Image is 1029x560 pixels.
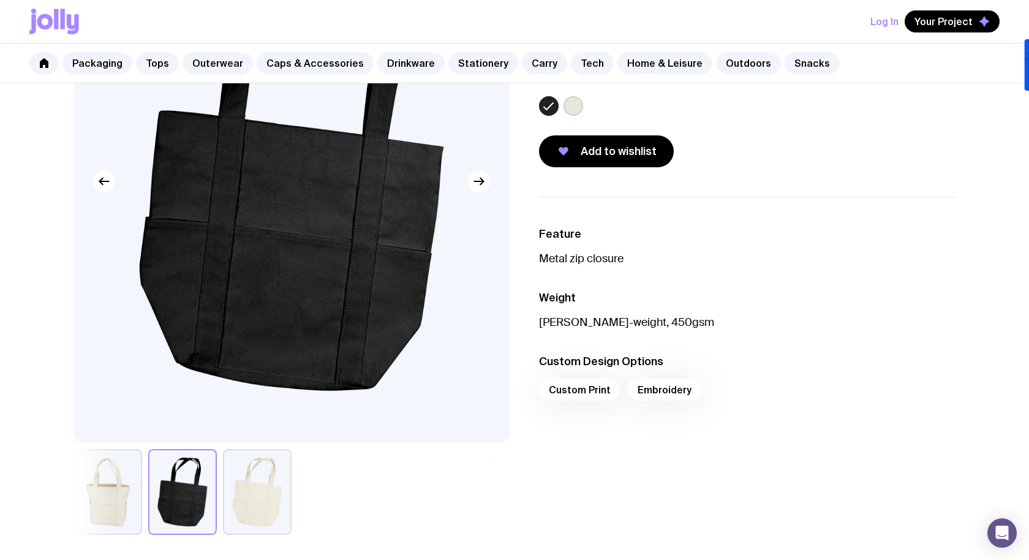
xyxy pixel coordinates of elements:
a: Packaging [62,52,132,74]
a: Outerwear [183,52,253,74]
button: Add to wishlist [539,135,674,167]
a: Home & Leisure [617,52,712,74]
a: Snacks [785,52,840,74]
a: Carry [522,52,567,74]
span: Your Project [914,15,973,28]
p: [PERSON_NAME]-weight, 450gsm [539,315,956,330]
a: Caps & Accessories [257,52,374,74]
button: Log In [870,10,899,32]
button: Your Project [905,10,1000,32]
span: Add to wishlist [581,144,657,159]
a: Drinkware [377,52,445,74]
a: Tops [136,52,179,74]
a: Stationery [448,52,518,74]
p: Metal zip closure [539,251,956,266]
h3: Custom Design Options [539,354,956,369]
a: Outdoors [716,52,781,74]
div: Open Intercom Messenger [987,518,1017,548]
h3: Feature [539,227,956,241]
h3: Weight [539,290,956,305]
a: Tech [571,52,614,74]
